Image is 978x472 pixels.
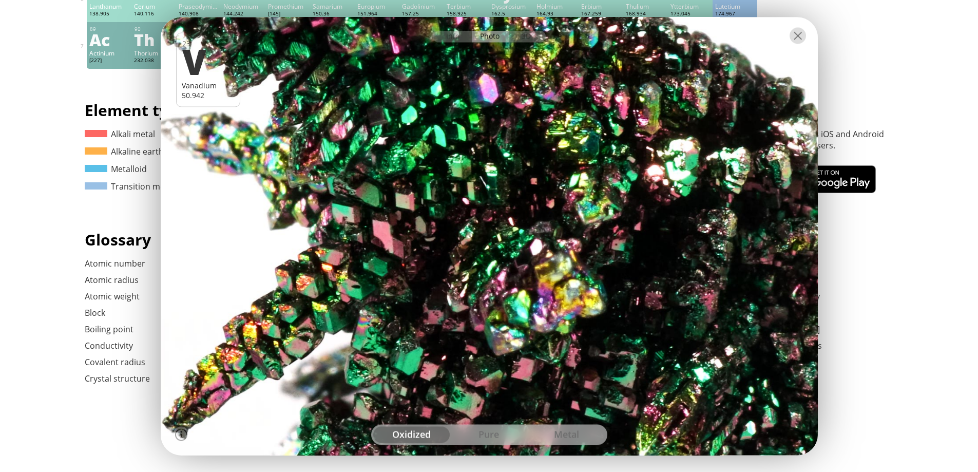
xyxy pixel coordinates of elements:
[715,10,755,18] div: 174.967
[581,10,621,18] div: 167.259
[85,291,140,302] a: Atomic weight
[89,10,129,18] div: 138.905
[670,2,710,10] div: Ytterbium
[491,10,531,18] div: 162.5
[134,10,174,18] div: 140.116
[738,291,820,302] a: Thermal conductivity
[357,10,397,18] div: 151.964
[85,307,105,318] a: Block
[85,128,155,140] a: Alkali metal
[357,2,397,10] div: Europium
[89,2,129,10] div: Lanthanum
[715,2,755,10] div: Lutetium
[85,163,147,175] a: Metalloid
[313,2,352,10] div: Samarium
[85,229,894,250] h1: Glossary
[223,10,263,18] div: 144.242
[135,26,174,32] div: 90
[89,49,129,57] div: Actinium
[223,2,263,10] div: Neodymium
[85,100,414,121] h1: Element types
[536,10,576,18] div: 164.93
[179,10,218,18] div: 140.908
[85,324,133,335] a: Boiling point
[182,80,235,90] div: Vanadium
[182,90,235,100] div: 50.942
[89,57,129,65] div: [227]
[402,2,442,10] div: Gadolinium
[134,2,174,10] div: Cerium
[581,2,621,10] div: Erbium
[85,181,175,192] a: Transition metal
[134,31,174,48] div: Th
[450,426,528,443] div: pure
[85,356,145,368] a: Covalent radius
[447,10,486,18] div: 158.925
[509,30,546,42] div: 3D
[626,10,665,18] div: 168.934
[447,2,486,10] div: Terbium
[89,31,129,48] div: Ac
[268,10,308,18] div: [145]
[85,146,188,157] a: Alkaline earth metal
[402,10,442,18] div: 157.25
[491,2,531,10] div: Dysprosium
[626,2,665,10] div: Thulium
[85,373,150,384] a: Crystal structure
[179,2,218,10] div: Praseodymium
[528,426,605,443] div: metal
[182,43,233,78] div: V
[670,10,710,18] div: 173.045
[85,340,133,351] a: Conductivity
[85,274,139,286] a: Atomic radius
[536,2,576,10] div: Holmium
[268,2,308,10] div: Promethium
[134,57,174,65] div: 232.038
[433,30,472,42] div: Info
[313,10,352,18] div: 150.36
[90,26,129,32] div: 89
[373,426,451,443] div: oxidized
[85,258,145,269] a: Atomic number
[134,49,174,57] div: Thorium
